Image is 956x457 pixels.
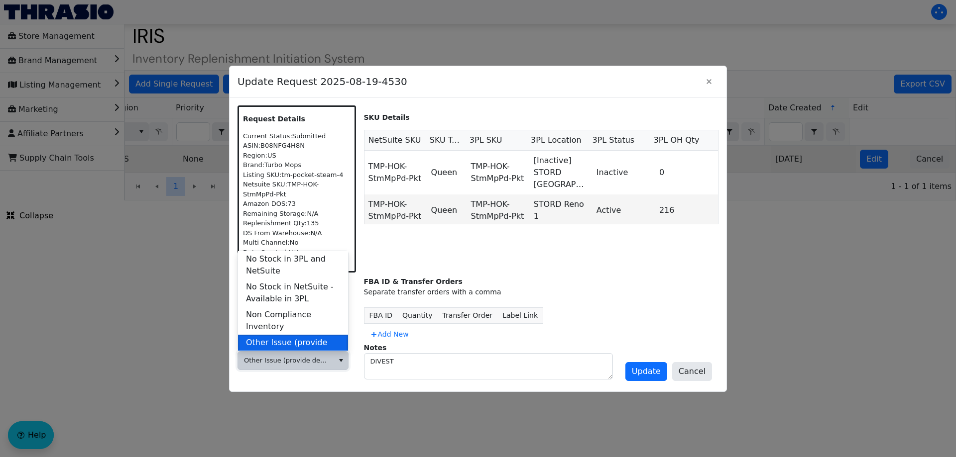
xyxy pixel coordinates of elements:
td: Queen [427,151,467,194]
div: Region: US [243,151,351,161]
td: TMP-HOK-StmMpPd-Pkt [364,151,427,194]
div: Remaining Storage: N/A [243,209,351,219]
label: Notes [364,344,387,352]
span: Cancel [679,366,706,377]
button: Update [625,362,667,381]
div: Netsuite SKU: TMP-HOK-StmMpPd-Pkt [243,180,351,199]
td: TMP-HOK-StmMpPd-Pkt [364,194,427,226]
span: Other Issue (provide details in notes) [246,337,340,361]
span: 3PL OH Qty [654,134,700,146]
span: Add New [370,329,409,340]
span: Update Request 2025-08-19-4530 [238,69,700,94]
button: Cancel [672,362,712,381]
div: Amazon DOS: 73 [243,199,351,209]
span: 3PL Status [592,134,634,146]
button: Add New [364,326,415,343]
th: Label Link [497,307,543,323]
div: Date Created: N/A [243,248,351,258]
span: 3PL Location [531,134,582,146]
td: Active [593,194,655,226]
p: Request Details [243,114,351,124]
span: Non Compliance Inventory [246,309,340,333]
div: Multi Channel: No [243,238,351,248]
span: Update [632,366,661,377]
button: select [334,352,348,369]
td: TMP-HOK-StmMpPd-Pkt [467,194,530,226]
th: Quantity [397,307,438,323]
td: Queen [427,194,467,226]
button: Close [700,72,718,91]
td: 216 [655,194,718,226]
div: ASIN: B08NFG4H8N [243,141,351,151]
div: Current Status: Submitted [243,131,351,141]
span: No Stock in NetSuite - Available in 3PL [246,281,340,305]
div: Separate transfer orders with a comma [364,287,719,297]
div: Brand: Turbo Mops [243,160,351,170]
span: No Stock in 3PL and NetSuite [246,253,340,277]
th: FBA ID [364,307,397,323]
div: FBA ID & Transfer Orders [364,276,719,287]
div: Replenishment Qty: 135 [243,218,351,228]
div: DS From Warehouse: N/A [243,228,351,238]
span: NetSuite SKU [368,134,421,146]
td: Inactive [593,151,655,194]
td: 0 [655,151,718,194]
textarea: DIVEST [364,354,612,379]
div: Listing SKU: tm-pocket-steam-4 [243,170,351,180]
span: 3PL SKU [470,134,502,146]
th: Transfer Order [438,307,498,323]
p: SKU Details [364,112,719,123]
span: SKU Type [430,134,462,146]
td: TMP-HOK-StmMpPd-Pkt [467,151,530,194]
td: [Inactive] STORD [GEOGRAPHIC_DATA] [530,151,593,194]
span: Other Issue (provide details in notes) [244,356,328,366]
td: STORD Reno 1 [530,194,593,226]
